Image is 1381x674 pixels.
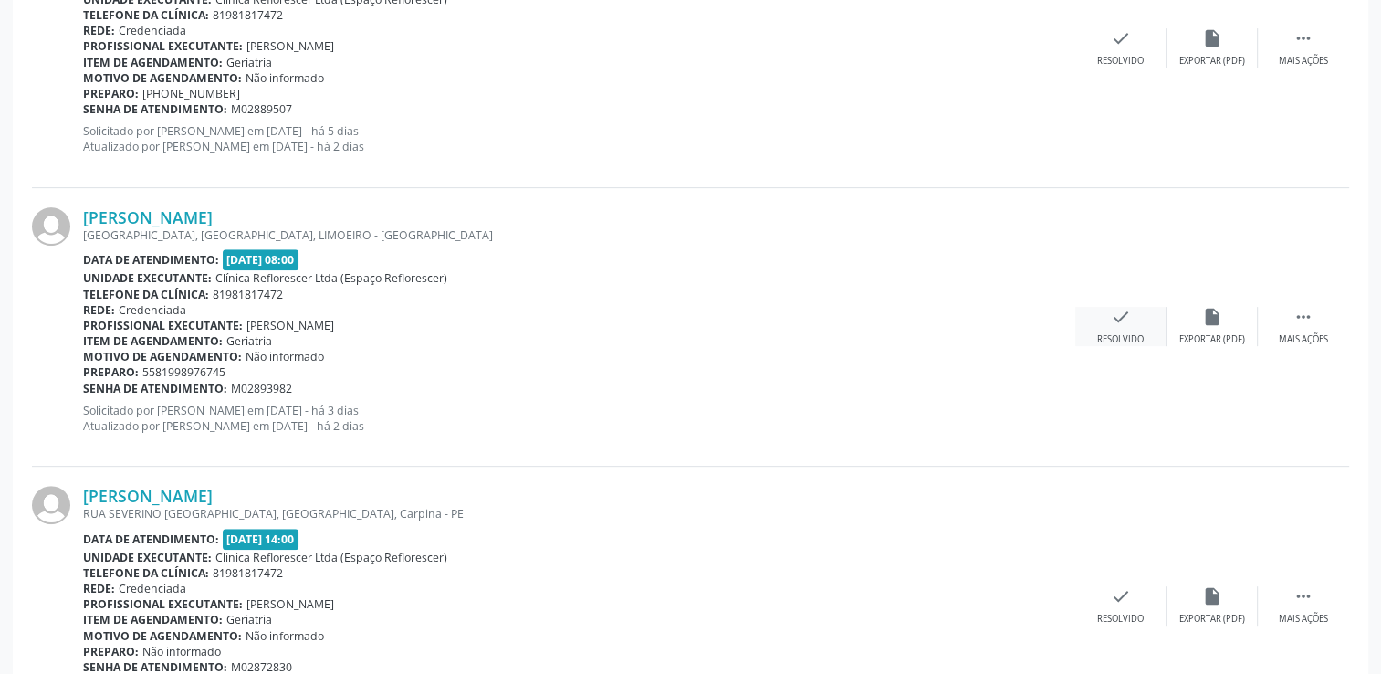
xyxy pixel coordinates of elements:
[83,318,243,333] b: Profissional executante:
[142,86,240,101] span: [PHONE_NUMBER]
[83,644,139,659] b: Preparo:
[1293,307,1313,327] i: 
[83,349,242,364] b: Motivo de agendamento:
[83,101,227,117] b: Senha de atendimento:
[1179,333,1245,346] div: Exportar (PDF)
[83,550,212,565] b: Unidade executante:
[1293,586,1313,606] i: 
[83,86,139,101] b: Preparo:
[246,318,334,333] span: [PERSON_NAME]
[83,628,242,644] b: Motivo de agendamento:
[83,70,242,86] b: Motivo de agendamento:
[83,38,243,54] b: Profissional executante:
[83,581,115,596] b: Rede:
[1279,613,1328,626] div: Mais ações
[83,333,223,349] b: Item de agendamento:
[83,486,213,506] a: [PERSON_NAME]
[119,581,186,596] span: Credenciada
[246,596,334,612] span: [PERSON_NAME]
[83,532,219,547] b: Data de atendimento:
[213,7,283,23] span: 81981817472
[1111,586,1131,606] i: check
[1097,55,1144,68] div: Resolvido
[1179,613,1245,626] div: Exportar (PDF)
[83,381,227,396] b: Senha de atendimento:
[1111,307,1131,327] i: check
[246,349,324,364] span: Não informado
[83,364,139,380] b: Preparo:
[32,207,70,246] img: img
[142,644,221,659] span: Não informado
[1279,55,1328,68] div: Mais ações
[1293,28,1313,48] i: 
[83,287,209,302] b: Telefone da clínica:
[223,249,299,270] span: [DATE] 08:00
[1202,28,1222,48] i: insert_drive_file
[1179,55,1245,68] div: Exportar (PDF)
[83,612,223,627] b: Item de agendamento:
[32,486,70,524] img: img
[83,302,115,318] b: Rede:
[226,612,272,627] span: Geriatria
[1097,613,1144,626] div: Resolvido
[83,7,209,23] b: Telefone da clínica:
[213,287,283,302] span: 81981817472
[83,403,1075,434] p: Solicitado por [PERSON_NAME] em [DATE] - há 3 dias Atualizado por [PERSON_NAME] em [DATE] - há 2 ...
[1202,307,1222,327] i: insert_drive_file
[83,123,1075,154] p: Solicitado por [PERSON_NAME] em [DATE] - há 5 dias Atualizado por [PERSON_NAME] em [DATE] - há 2 ...
[83,227,1075,243] div: [GEOGRAPHIC_DATA], [GEOGRAPHIC_DATA], LIMOEIRO - [GEOGRAPHIC_DATA]
[231,381,292,396] span: M02893982
[83,270,212,286] b: Unidade executante:
[83,55,223,70] b: Item de agendamento:
[215,270,447,286] span: Clínica Reflorescer Ltda (Espaço Reflorescer)
[223,529,299,550] span: [DATE] 14:00
[246,70,324,86] span: Não informado
[1279,333,1328,346] div: Mais ações
[142,364,225,380] span: 5581998976745
[83,596,243,612] b: Profissional executante:
[1097,333,1144,346] div: Resolvido
[1111,28,1131,48] i: check
[231,101,292,117] span: M02889507
[83,252,219,268] b: Data de atendimento:
[226,333,272,349] span: Geriatria
[83,565,209,581] b: Telefone da clínica:
[215,550,447,565] span: Clínica Reflorescer Ltda (Espaço Reflorescer)
[213,565,283,581] span: 81981817472
[246,38,334,54] span: [PERSON_NAME]
[1202,586,1222,606] i: insert_drive_file
[83,23,115,38] b: Rede:
[226,55,272,70] span: Geriatria
[119,302,186,318] span: Credenciada
[246,628,324,644] span: Não informado
[83,207,213,227] a: [PERSON_NAME]
[119,23,186,38] span: Credenciada
[83,506,1075,521] div: RUA SEVERINO [GEOGRAPHIC_DATA], [GEOGRAPHIC_DATA], Carpina - PE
